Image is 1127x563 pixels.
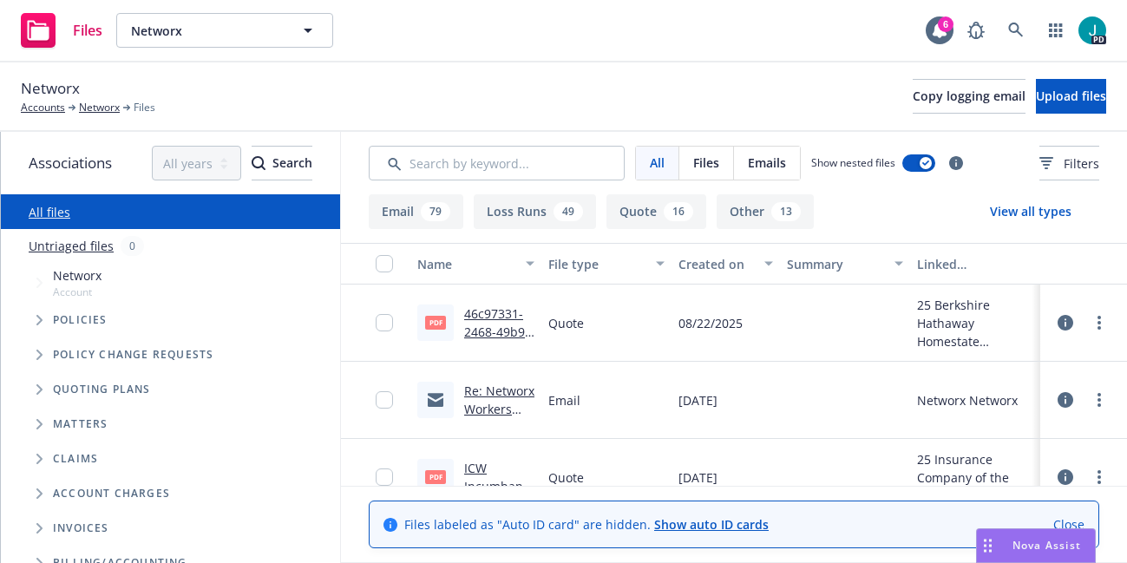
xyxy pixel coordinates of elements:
[548,314,584,332] span: Quote
[369,146,625,180] input: Search by keyword...
[554,202,583,221] div: 49
[1089,390,1110,410] a: more
[421,202,450,221] div: 79
[417,255,515,273] div: Name
[79,100,120,115] a: Networx
[134,100,155,115] span: Files
[780,243,910,285] button: Summary
[376,255,393,272] input: Select all
[717,194,814,229] button: Other
[252,147,312,180] div: Search
[376,391,393,409] input: Toggle Row Selected
[654,516,769,533] a: Show auto ID cards
[116,13,333,48] button: Networx
[14,6,109,55] a: Files
[1039,146,1099,180] button: Filters
[1078,16,1106,44] img: photo
[977,529,999,562] div: Drag to move
[1089,312,1110,333] a: more
[1036,79,1106,114] button: Upload files
[53,350,213,360] span: Policy change requests
[1039,154,1099,173] span: Filters
[53,285,102,299] span: Account
[53,384,151,395] span: Quoting plans
[548,468,584,487] span: Quote
[1053,515,1084,534] a: Close
[29,152,112,174] span: Associations
[541,243,672,285] button: File type
[1089,467,1110,488] a: more
[811,155,895,170] span: Show nested files
[917,255,1033,273] div: Linked associations
[787,255,884,273] div: Summary
[376,468,393,486] input: Toggle Row Selected
[53,419,108,429] span: Matters
[678,255,754,273] div: Created on
[913,88,1025,104] span: Copy logging email
[425,470,446,483] span: pdf
[252,146,312,180] button: SearchSearch
[369,194,463,229] button: Email
[1036,88,1106,104] span: Upload files
[548,391,580,409] span: Email
[73,23,102,37] span: Files
[917,296,1033,350] div: 25 Berkshire Hathaway Homestate Companies (BHHC)
[376,314,393,331] input: Toggle Row Selected
[650,154,665,172] span: All
[962,194,1099,229] button: View all types
[1064,154,1099,173] span: Filters
[53,488,170,499] span: Account charges
[917,391,1018,409] div: Networx Networx
[748,154,786,172] span: Emails
[771,202,801,221] div: 13
[976,528,1096,563] button: Nova Assist
[121,236,144,256] div: 0
[672,243,780,285] button: Created on
[917,450,1033,505] div: 25 Insurance Company of the West (ICW)
[1039,13,1073,48] a: Switch app
[53,523,109,534] span: Invoices
[664,202,693,221] div: 16
[1,263,340,546] div: Tree Example
[938,16,953,32] div: 6
[21,77,80,100] span: Networx
[548,255,645,273] div: File type
[53,454,98,464] span: Claims
[425,316,446,329] span: pdf
[29,204,70,220] a: All files
[1012,538,1081,553] span: Nova Assist
[606,194,706,229] button: Quote
[678,391,717,409] span: [DATE]
[464,305,529,395] a: 46c97331-2468-49b9-b2d5-b0d3b8c86d27.pdf
[21,100,65,115] a: Accounts
[678,468,717,487] span: [DATE]
[131,22,281,40] span: Networx
[464,383,534,490] a: Re: Networx Workers Comp Premium Increase Notice
[410,243,541,285] button: Name
[999,13,1033,48] a: Search
[252,156,265,170] svg: Search
[404,515,769,534] span: Files labeled as "Auto ID card" are hidden.
[29,237,114,255] a: Untriaged files
[959,13,993,48] a: Report a Bug
[693,154,719,172] span: Files
[910,243,1040,285] button: Linked associations
[53,266,102,285] span: Networx
[678,314,743,332] span: 08/22/2025
[913,79,1025,114] button: Copy logging email
[474,194,596,229] button: Loss Runs
[53,315,108,325] span: Policies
